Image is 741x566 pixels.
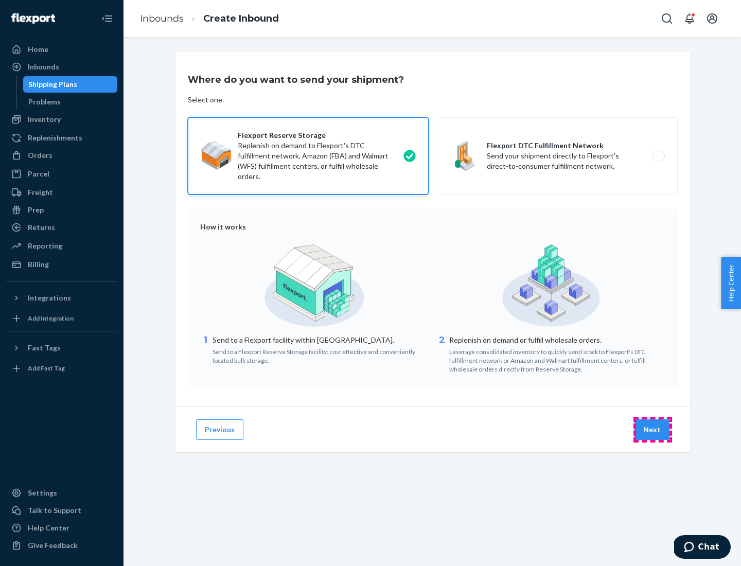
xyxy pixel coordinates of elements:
a: Freight [6,184,117,201]
div: Freight [28,187,53,198]
div: Shipping Plans [28,79,77,90]
div: Add Fast Tag [28,364,65,373]
a: Add Fast Tag [6,360,117,377]
button: Close Navigation [97,8,117,29]
button: Help Center [721,257,741,309]
span: Create Reserve Storage inbound [203,13,363,24]
p: Case packs must have product information or a scannable barcode on the outside of the box. [309,102,556,122]
a: Settings [6,485,117,501]
button: Open account menu [702,8,722,29]
iframe: Opens a widget where you can chat to one of our agents [674,535,731,561]
ol: breadcrumbs [132,4,372,34]
div: Problems [28,97,61,107]
button: Fast Tags [6,340,117,356]
a: Replenishments [6,130,117,146]
div: Talk to Support [28,505,81,516]
div: Inbounds [28,62,59,72]
a: Reporting [6,238,117,254]
span: or [556,144,562,154]
div: Prep [28,205,44,215]
a: Shipping Plans [23,76,118,93]
div: Add Integration [28,314,74,323]
a: Parcel [6,166,117,182]
div: Replenishments [28,133,82,143]
button: Previous [196,364,243,384]
div: Reporting [28,241,62,251]
h3: Add case-packed products [366,83,499,97]
div: Inventory [28,114,61,125]
img: Flexport logo [11,13,55,24]
button: Next [618,364,669,384]
button: Integrations [6,290,117,306]
a: Billing [6,256,117,273]
div: Billing [28,259,49,270]
a: Orders [6,147,117,164]
div: Integrations [28,293,71,303]
a: Home [6,41,117,58]
button: Talk to Support [6,502,117,519]
button: Upload file [575,139,629,160]
div: Next [627,369,661,379]
a: Problems [23,94,118,110]
button: Learn more [444,112,483,122]
div: Orders [28,150,52,161]
a: Inbounds [6,59,117,75]
button: Open Search Box [657,8,677,29]
div: Fast Tags [28,343,61,353]
div: Help Center [28,523,69,533]
button: Give Feedback [6,537,117,554]
div: Parcel [28,169,49,179]
a: Inbounds [140,13,184,24]
div: Settings [28,488,57,498]
a: Help Center [6,520,117,536]
button: Open notifications [679,8,700,29]
a: Add Integration [6,310,117,327]
div: Returns [28,222,55,233]
div: Give Feedback [28,540,78,551]
a: Returns [6,219,117,236]
div: Home [28,44,48,55]
a: Inventory [6,111,117,128]
a: Prep [6,202,117,218]
div: Search and add products [257,144,337,154]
